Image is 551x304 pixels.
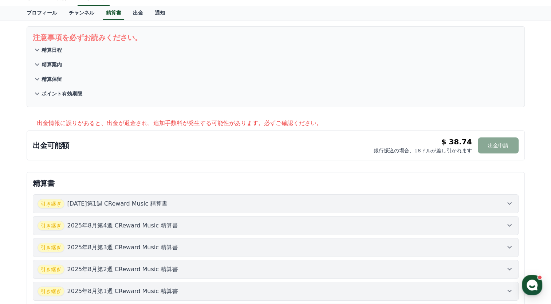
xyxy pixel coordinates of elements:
p: 2025年8月第2週 CReward Music 精算書 [67,265,178,274]
p: 精算書 [33,178,519,188]
a: チャンネル [63,6,100,20]
p: 2025年8月第1週 CReward Music 精算書 [67,287,178,296]
a: 精算書 [103,6,124,20]
button: 精算日程 [33,43,519,57]
p: 出金情報に誤りがあると、出金が返金され、追加手数料が発生する可能性があります。必ずご確認ください。 [37,119,525,128]
span: 引き継ぎ [38,265,64,274]
button: ポイント有効期限 [33,86,519,101]
button: 引き継ぎ 2025年8月第2週 CReward Music 精算書 [33,260,519,279]
a: Messages [48,231,94,249]
a: 出金 [127,6,149,20]
p: 2025年8月第4週 CReward Music 精算書 [67,221,178,230]
p: 出金可能額 [33,140,69,151]
button: 引き継ぎ 2025年8月第4週 CReward Music 精算書 [33,216,519,235]
p: 精算日程 [42,46,62,54]
p: [DATE]第1週 CReward Music 精算書 [67,199,168,208]
button: 引き継ぎ 2025年8月第3週 CReward Music 精算書 [33,238,519,257]
a: Settings [94,231,140,249]
span: 引き継ぎ [38,287,64,296]
button: 引き継ぎ 2025年8月第1週 CReward Music 精算書 [33,282,519,301]
p: 精算保留 [42,75,62,83]
button: 精算案内 [33,57,519,72]
span: 引き継ぎ [38,199,64,208]
button: 引き継ぎ [DATE]第1週 CReward Music 精算書 [33,194,519,213]
p: 銀行振込の場合、18ドルが差し引かれます [374,147,472,154]
span: 引き継ぎ [38,243,64,252]
button: 出金申請 [478,137,519,153]
span: Home [19,242,31,248]
p: ポイント有効期限 [42,90,82,97]
a: Home [2,231,48,249]
a: 通知 [149,6,171,20]
p: 精算案内 [42,61,62,68]
p: 2025年8月第3週 CReward Music 精算書 [67,243,178,252]
span: Messages [60,242,82,248]
button: 精算保留 [33,72,519,86]
span: Settings [108,242,126,248]
p: 注意事項を必ずお読みください。 [33,32,519,43]
a: プロフィール [21,6,63,20]
p: $ 38.74 [441,137,472,147]
span: 引き継ぎ [38,221,64,230]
